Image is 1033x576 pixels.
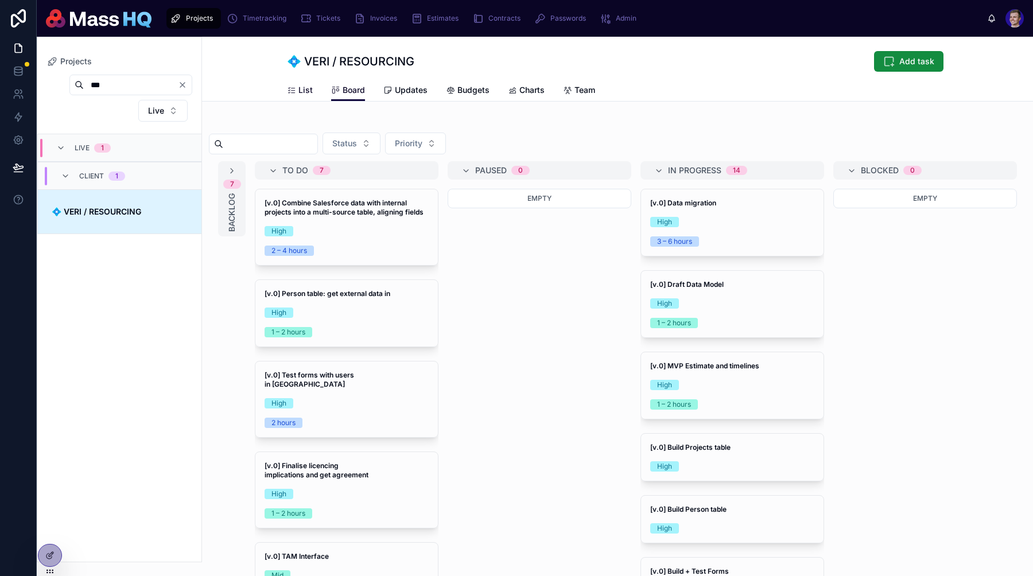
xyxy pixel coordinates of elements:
strong: 💠 VERI / RESOURCING [52,207,141,216]
div: High [657,380,672,390]
div: 2 hours [271,418,296,428]
a: Passwords [531,8,594,29]
span: Empty [527,194,552,203]
strong: [v.0] Draft Data Model [650,280,724,289]
span: Status [332,138,357,149]
a: [v.0] Build Person tableHigh [640,495,824,543]
a: [v.0] Combine Salesforce data with internal projects into a multi-source table, aligning fieldsHi... [255,189,438,266]
div: 2 – 4 hours [271,246,307,256]
div: 7 [320,166,324,175]
div: High [271,308,286,318]
button: Clear [178,80,192,89]
strong: [v.0] MVP Estimate and timelines [650,361,759,370]
img: App logo [46,9,152,28]
span: List [298,84,313,96]
div: High [657,217,672,227]
div: High [657,461,672,472]
span: Tickets [316,14,340,23]
strong: [v.0] Combine Salesforce data with internal projects into a multi-source table, aligning fields [265,199,424,216]
div: High [271,398,286,408]
button: Select Button [385,133,446,154]
a: Contracts [469,8,529,29]
strong: [v.0] Person table: get external data in [265,289,390,298]
span: Timetracking [243,14,286,23]
a: [v.0] Person table: get external data inHigh1 – 2 hours [255,279,438,347]
span: Invoices [370,14,397,23]
div: 0 [910,166,915,175]
a: Budgets [446,80,490,103]
span: Team [574,84,595,96]
a: Timetracking [223,8,294,29]
button: Select Button [323,133,380,154]
a: [v.0] Test forms with users in [GEOGRAPHIC_DATA]High2 hours [255,361,438,438]
span: Priority [395,138,422,149]
div: 1 – 2 hours [271,327,305,337]
a: [v.0] Data migrationHigh3 – 6 hours [640,189,824,256]
strong: [v.0] Build + Test Forms [650,567,729,575]
h1: 💠 VERI / RESOURCING [287,53,414,69]
a: Estimates [407,8,467,29]
div: 1 [101,143,104,153]
div: High [657,298,672,309]
a: Tickets [297,8,348,29]
span: To do [282,165,308,176]
div: High [657,523,672,534]
span: Admin [616,14,636,23]
button: Select Button [138,100,188,122]
span: Estimates [427,14,459,23]
span: Add task [899,56,934,67]
a: Updates [383,80,428,103]
div: 1 [115,172,118,181]
a: Invoices [351,8,405,29]
a: Admin [596,8,644,29]
strong: [v.0] Build Person table [650,505,727,513]
strong: [v.0] Test forms with users in [GEOGRAPHIC_DATA] [265,371,356,388]
span: Contracts [488,14,521,23]
span: Passwords [550,14,586,23]
span: Updates [395,84,428,96]
strong: [v.0] TAM Interface [265,552,329,561]
span: Live [148,105,164,116]
span: Projects [60,56,92,67]
div: 7 [230,180,234,189]
a: List [287,80,313,103]
a: [v.0] Finalise licencing implications and get agreementHigh1 – 2 hours [255,452,438,528]
div: 1 – 2 hours [271,508,305,519]
strong: [v.0] Build Projects table [650,443,731,452]
span: Projects [186,14,213,23]
span: Budgets [457,84,490,96]
span: LIVE [75,143,90,153]
div: 14 [733,166,740,175]
span: Empty [913,194,937,203]
a: [v.0] MVP Estimate and timelinesHigh1 – 2 hours [640,352,824,419]
a: 💠 VERI / RESOURCING [38,189,201,233]
span: Blocked [861,165,899,176]
span: Board [343,84,365,96]
div: scrollable content [161,6,987,31]
div: 1 – 2 hours [657,318,691,328]
span: Charts [519,84,545,96]
a: [v.0] Build Projects tableHigh [640,433,824,481]
button: Add task [874,51,943,72]
div: High [271,226,286,236]
span: Backlog [226,193,238,232]
strong: [v.0] Finalise licencing implications and get agreement [265,461,368,479]
span: Paused [475,165,507,176]
span: In progress [668,165,721,176]
a: Projects [46,56,92,67]
a: Team [563,80,595,103]
a: Charts [508,80,545,103]
div: 3 – 6 hours [657,236,692,247]
a: [v.0] Draft Data ModelHigh1 – 2 hours [640,270,824,338]
a: Board [331,80,365,102]
div: 0 [518,166,523,175]
div: 1 – 2 hours [657,399,691,410]
strong: [v.0] Data migration [650,199,716,207]
div: High [271,489,286,499]
a: Projects [166,8,221,29]
span: Client [79,172,104,181]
